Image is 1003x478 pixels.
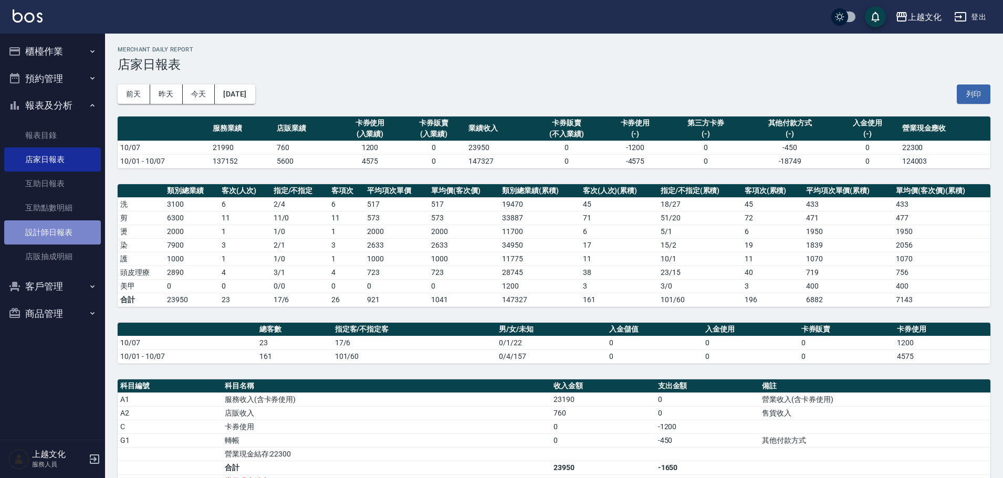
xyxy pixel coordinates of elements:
[32,460,86,469] p: 服務人員
[271,184,329,198] th: 指定/不指定
[803,238,894,252] td: 1839
[118,46,990,53] h2: Merchant Daily Report
[759,379,990,393] th: 備註
[499,211,580,225] td: 33887
[466,116,530,141] th: 業績收入
[670,129,741,140] div: (-)
[271,225,329,238] td: 1 / 0
[118,154,210,168] td: 10/01 - 10/07
[803,184,894,198] th: 平均項次單價(累積)
[210,116,274,141] th: 服務業績
[658,184,742,198] th: 指定/不指定(累積)
[893,211,990,225] td: 477
[658,238,742,252] td: 15 / 2
[759,406,990,420] td: 售貨收入
[118,279,164,293] td: 美甲
[580,225,658,238] td: 6
[219,184,271,198] th: 客次(人次)
[499,197,580,211] td: 19470
[271,265,329,279] td: 3 / 1
[341,118,400,129] div: 卡券使用
[803,279,894,293] td: 400
[655,392,760,406] td: 0
[893,184,990,198] th: 單均價(客次價)(累積)
[745,154,835,168] td: -18749
[329,184,364,198] th: 客項次
[658,293,742,306] td: 101/60
[332,323,497,336] th: 指定客/不指定客
[4,38,101,65] button: 櫃檯作業
[893,225,990,238] td: 1950
[271,238,329,252] td: 2 / 1
[429,265,499,279] td: 723
[222,379,551,393] th: 科目名稱
[742,225,803,238] td: 6
[429,184,499,198] th: 單均價(客次價)
[222,447,551,461] td: 營業現金結存:22300
[745,141,835,154] td: -450
[222,433,551,447] td: 轉帳
[900,141,990,154] td: 22300
[499,279,580,293] td: 1200
[164,265,219,279] td: 2890
[655,433,760,447] td: -450
[271,197,329,211] td: 2 / 4
[429,279,499,293] td: 0
[742,265,803,279] td: 40
[742,238,803,252] td: 19
[466,154,530,168] td: 147327
[4,123,101,147] a: 報表目錄
[551,392,655,406] td: 23190
[667,154,744,168] td: 0
[118,211,164,225] td: 剪
[900,116,990,141] th: 營業現金應收
[164,252,219,265] td: 1000
[429,238,499,252] td: 2633
[364,238,429,252] td: 2633
[219,252,271,265] td: 1
[329,252,364,265] td: 1
[4,273,101,300] button: 客戶管理
[13,9,43,23] img: Logo
[364,252,429,265] td: 1000
[4,172,101,196] a: 互助日報表
[658,279,742,293] td: 3 / 0
[164,238,219,252] td: 7900
[607,336,703,349] td: 0
[118,252,164,265] td: 護
[118,197,164,211] td: 洗
[865,6,886,27] button: save
[551,379,655,393] th: 收入金額
[499,225,580,238] td: 11700
[499,293,580,306] td: 147327
[404,129,463,140] div: (入業績)
[891,6,946,28] button: 上越文化
[118,323,990,364] table: a dense table
[655,461,760,474] td: -1650
[274,141,338,154] td: 760
[429,211,499,225] td: 573
[580,265,658,279] td: 38
[742,184,803,198] th: 客項次(累積)
[364,211,429,225] td: 573
[118,238,164,252] td: 染
[164,279,219,293] td: 0
[658,225,742,238] td: 5 / 1
[4,220,101,245] a: 設計師日報表
[118,141,210,154] td: 10/07
[551,420,655,433] td: 0
[908,10,942,24] div: 上越文化
[219,279,271,293] td: 0
[835,141,900,154] td: 0
[803,225,894,238] td: 1950
[329,211,364,225] td: 11
[222,461,551,474] td: 合計
[429,225,499,238] td: 2000
[364,279,429,293] td: 0
[603,141,667,154] td: -1200
[499,265,580,279] td: 28745
[364,184,429,198] th: 平均項次單價
[900,154,990,168] td: 124003
[551,406,655,420] td: 760
[606,129,665,140] div: (-)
